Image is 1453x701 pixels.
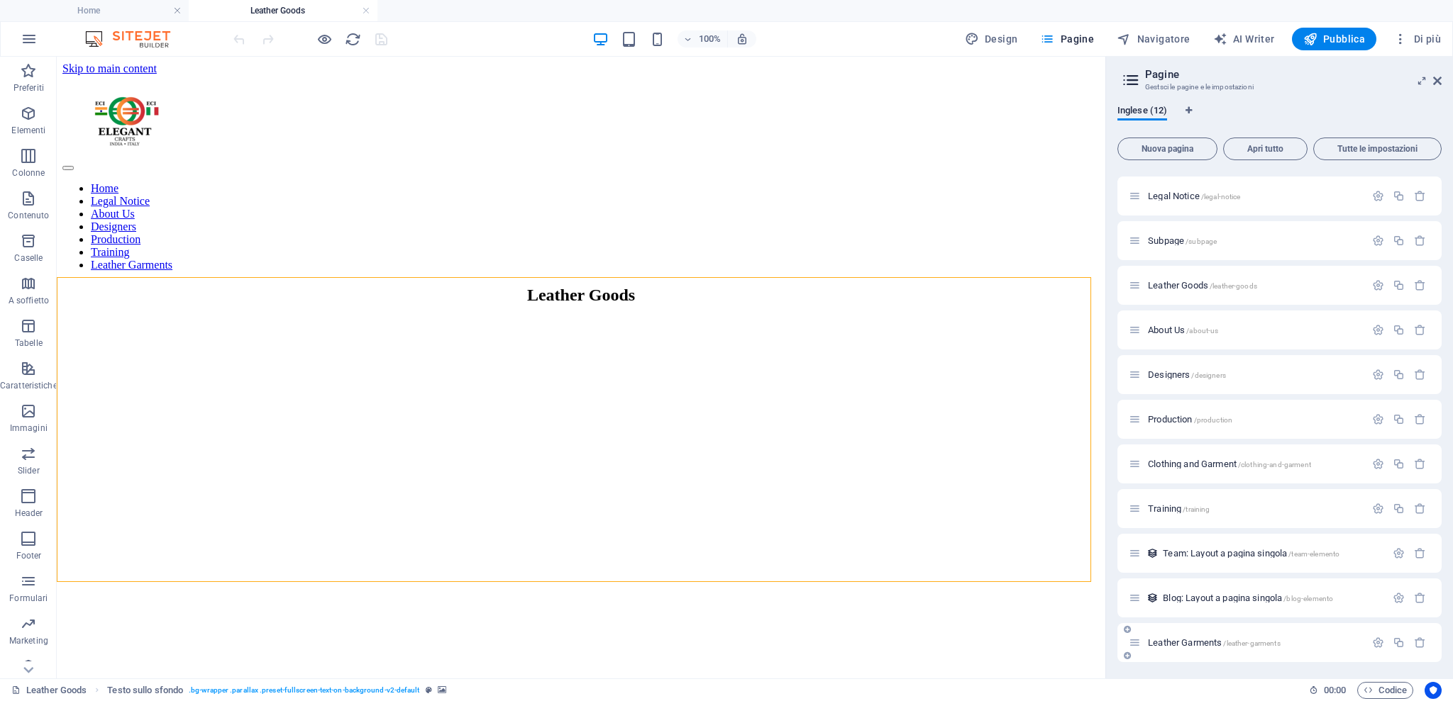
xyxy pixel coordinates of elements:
div: Impostazioni [1372,190,1384,202]
span: Production [1148,414,1232,425]
span: /clothing-and-garment [1238,461,1311,469]
div: Duplicato [1393,190,1405,202]
nav: breadcrumb [107,682,446,699]
div: Training/training [1144,504,1365,513]
h2: Pagine [1145,68,1442,81]
button: Tutte le impostazioni [1313,138,1442,160]
p: Slider [18,465,40,476]
div: Duplicato [1393,458,1405,470]
span: Training [1148,503,1210,514]
span: Subpage [1148,235,1217,246]
span: /leather-goods [1210,282,1257,290]
span: Fai clic per selezionare. Doppio clic per modificare [107,682,183,699]
a: Fai clic per annullare la selezione. Doppio clic per aprire le pagine [11,682,87,699]
div: Impostazioni [1372,235,1384,247]
i: Questo elemento contiene uno sfondo [438,686,446,694]
a: Skip to main content [6,6,100,18]
div: Duplicato [1393,636,1405,649]
p: Tabelle [15,337,43,349]
p: Formulari [9,593,48,604]
div: Rimuovi [1414,592,1426,604]
span: /team-elemento [1288,550,1339,558]
div: Schede lingua [1117,105,1442,132]
div: Impostazioni [1372,324,1384,336]
h4: Leather Goods [189,3,377,18]
button: Pubblica [1292,28,1377,50]
div: Production/production [1144,415,1365,424]
div: Impostazioni [1372,636,1384,649]
div: Blog: Layout a pagina singola/blog-elemento [1159,593,1386,602]
div: Duplicato [1393,413,1405,425]
span: /about-us [1186,327,1218,335]
div: Subpage/subpage [1144,236,1365,245]
span: Tutte le impostazioni [1320,145,1435,153]
div: About Us/about-us [1144,325,1365,335]
i: Quando ridimensioni, regola automaticamente il livello di zoom in modo che corrisponda al disposi... [736,33,748,45]
span: Blog: Layout a pagina singola [1163,593,1333,603]
span: Pagine [1040,32,1094,46]
span: Design [965,32,1018,46]
p: Contenuto [8,210,49,221]
button: Nuova pagina [1117,138,1217,160]
span: . bg-wrapper .parallax .preset-fullscreen-text-on-background-v2-default [189,682,420,699]
div: Leather Goods/leather-goods [1144,281,1365,290]
h6: 100% [699,30,722,47]
div: Rimuovi [1414,503,1426,515]
span: Leather Garments [1148,637,1281,648]
div: Designers/designers [1144,370,1365,379]
span: Team: Layout a pagina singola [1163,548,1339,559]
div: Impostazioni [1372,458,1384,470]
div: Rimuovi [1414,369,1426,381]
p: Caselle [14,252,43,264]
button: Clicca qui per lasciare la modalità di anteprima e continuare la modifica [316,30,333,47]
div: Design (Ctrl+Alt+Y) [959,28,1024,50]
span: About Us [1148,325,1218,335]
button: Codice [1357,682,1413,699]
i: Ricarica la pagina [345,31,361,47]
p: A soffietto [9,295,49,306]
p: Elementi [11,125,45,136]
div: Rimuovi [1414,413,1426,425]
p: Colonne [12,167,45,179]
div: Duplicato [1393,279,1405,291]
div: Rimuovi [1414,235,1426,247]
span: /leather-garments [1223,639,1280,647]
div: Questo layout viene utilizzato come modello per tutti gli elementi di questa collezione (es. post... [1147,547,1159,559]
p: Preferiti [13,82,44,94]
span: Pubblica [1303,32,1366,46]
span: /legal-notice [1201,193,1241,201]
div: Impostazioni [1372,503,1384,515]
img: Editor Logo [82,30,188,47]
span: /blog-elemento [1283,595,1333,602]
div: Rimuovi [1414,636,1426,649]
span: AI Writer [1213,32,1275,46]
span: Nuova pagina [1124,145,1211,153]
span: Codice [1364,682,1407,699]
span: 00 00 [1324,682,1346,699]
div: Impostazioni [1372,413,1384,425]
div: Rimuovi [1414,190,1426,202]
p: Footer [16,550,42,561]
i: Questo elemento è un preset personalizzabile [426,686,432,694]
div: Leather Garments/leather-garments [1144,638,1365,647]
div: Rimuovi [1414,458,1426,470]
button: Pagine [1034,28,1100,50]
button: reload [344,30,361,47]
div: Impostazioni [1393,592,1405,604]
span: Inglese (12) [1117,102,1167,122]
span: /subpage [1186,237,1217,245]
button: Navigatore [1111,28,1195,50]
div: Duplicato [1393,503,1405,515]
button: Usercentrics [1425,682,1442,699]
p: Immagini [10,422,48,434]
button: Design [959,28,1024,50]
h6: Tempo sessione [1309,682,1347,699]
span: Leather Goods [1148,280,1257,291]
div: Impostazioni [1372,279,1384,291]
span: Legal Notice [1148,191,1240,201]
div: Clothing and Garment/clothing-and-garment [1144,459,1365,469]
button: Di più [1388,28,1447,50]
span: : [1334,685,1336,695]
span: Navigatore [1117,32,1190,46]
div: Rimuovi [1414,324,1426,336]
